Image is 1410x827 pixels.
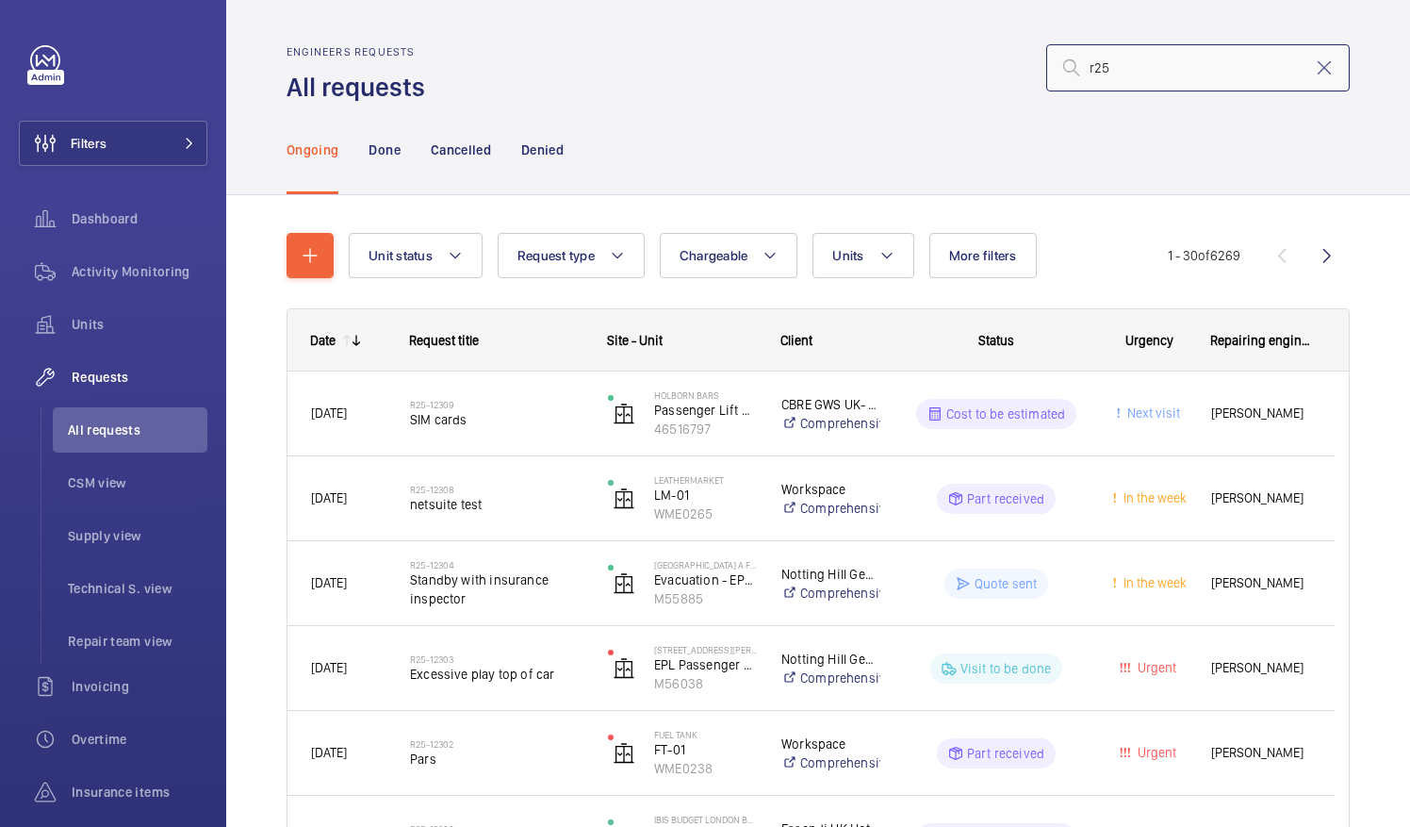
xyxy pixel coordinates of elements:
span: Unit status [369,248,433,263]
span: Request type [517,248,595,263]
p: M56038 [654,674,757,693]
input: Search by request number or quote number [1046,44,1350,91]
span: Urgent [1134,660,1176,675]
span: All requests [68,421,207,439]
span: [DATE] [311,490,347,505]
p: WME0265 [654,504,757,523]
h2: Engineers requests [287,45,436,58]
span: Supply view [68,526,207,545]
span: Activity Monitoring [72,262,207,281]
span: Invoicing [72,677,207,696]
p: Part received [967,489,1044,508]
p: Done [369,141,400,159]
p: Passenger Lift A (Core 12) 6 FL [654,401,757,420]
span: Site - Unit [607,333,663,348]
span: Urgent [1134,745,1176,760]
span: Request title [409,333,479,348]
p: Notting Hill Genesis [781,650,880,669]
span: [DATE] [311,745,347,760]
span: Dashboard [72,209,207,228]
span: [PERSON_NAME] [1211,657,1311,679]
p: Notting Hill Genesis [781,565,880,584]
span: In the week [1120,490,1187,505]
p: Workspace [781,735,880,753]
p: Ongoing [287,141,338,159]
p: Workspace [781,480,880,499]
span: Urgency [1125,333,1173,348]
p: EPL Passenger Lift [654,655,757,674]
a: Comprehensive [781,753,880,772]
p: [STREET_ADDRESS][PERSON_NAME] [654,644,757,655]
h2: R25-12302 [410,738,583,750]
span: Units [832,248,863,263]
span: of [1198,248,1210,263]
p: Leathermarket [654,474,757,486]
p: WME0238 [654,759,757,778]
p: Cost to be estimated [946,405,1066,423]
span: 1 - 30 6269 [1168,249,1240,262]
span: Requests [72,368,207,387]
h2: R25-12303 [410,653,583,665]
a: Comprehensive [781,414,880,433]
span: Status [978,333,1014,348]
h1: All requests [287,70,436,105]
h2: R25-12308 [410,484,583,495]
span: In the week [1120,575,1187,590]
button: Request type [498,233,645,278]
span: Chargeable [680,248,748,263]
span: Overtime [72,730,207,749]
p: Quote sent [975,574,1038,593]
p: Denied [521,141,564,159]
h2: R25-12309 [410,399,583,410]
button: More filters [929,233,1037,278]
p: Fuel Tank [654,729,757,740]
p: Evacuation - EPL No 1 Flats 1-21 Block A [654,571,757,589]
span: CSM view [68,473,207,492]
img: elevator.svg [613,742,635,765]
span: Technical S. view [68,579,207,598]
span: Excessive play top of car [410,665,583,684]
span: Insurance items [72,783,207,802]
span: Pars [410,750,583,769]
span: [DATE] [311,575,347,590]
span: More filters [949,248,1017,263]
a: Comprehensive [781,499,880,518]
button: Units [812,233,913,278]
span: Repairing engineer [1210,333,1312,348]
span: [PERSON_NAME] [1211,403,1311,424]
a: Comprehensive [781,669,880,687]
h2: R25-12304 [410,559,583,571]
p: FT-01 [654,740,757,759]
p: LM-01 [654,486,757,504]
a: Comprehensive [781,584,880,603]
img: elevator.svg [613,403,635,425]
span: [PERSON_NAME] [1211,572,1311,594]
p: Part received [967,744,1044,763]
img: elevator.svg [613,488,635,510]
span: [PERSON_NAME] [1211,742,1311,764]
p: [GEOGRAPHIC_DATA] A Flats 1-21 - High Risk Building [654,559,757,571]
button: Chargeable [660,233,798,278]
div: Date [310,333,336,348]
span: Client [780,333,812,348]
p: M55885 [654,589,757,608]
span: netsuite test [410,495,583,514]
button: Filters [19,121,207,166]
button: Unit status [349,233,483,278]
img: elevator.svg [613,572,635,595]
p: Holborn Bars [654,389,757,401]
span: [PERSON_NAME] [1211,488,1311,509]
span: Standby with insurance inspector [410,571,583,608]
span: SIM cards [410,410,583,429]
p: 46516797 [654,420,757,438]
img: elevator.svg [613,657,635,680]
p: CBRE GWS UK- Holborn Bars [781,395,880,414]
span: Next visit [1123,405,1180,421]
p: Visit to be done [960,659,1052,678]
span: Filters [71,134,107,153]
span: [DATE] [311,405,347,421]
p: IBIS BUDGET LONDON BARKING [654,814,757,825]
span: [DATE] [311,660,347,675]
span: Repair team view [68,632,207,651]
span: Units [72,315,207,334]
